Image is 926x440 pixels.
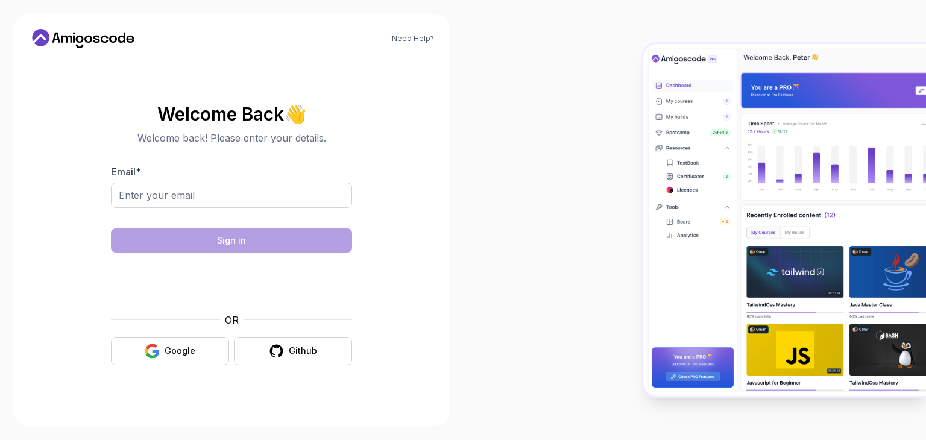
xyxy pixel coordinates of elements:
[165,345,195,357] div: Google
[111,228,352,253] button: Sign in
[111,131,352,145] p: Welcome back! Please enter your details.
[111,183,352,208] input: Enter your email
[111,104,352,124] h2: Welcome Back
[225,313,239,327] p: OR
[283,104,306,124] span: 👋
[140,260,323,306] iframe: Widget containing checkbox for hCaptcha security challenge
[217,234,246,247] div: Sign in
[643,44,926,396] img: Amigoscode Dashboard
[392,34,434,43] a: Need Help?
[289,345,317,357] div: Github
[29,29,137,48] a: Home link
[111,166,141,178] label: Email *
[234,337,352,365] button: Github
[111,337,229,365] button: Google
